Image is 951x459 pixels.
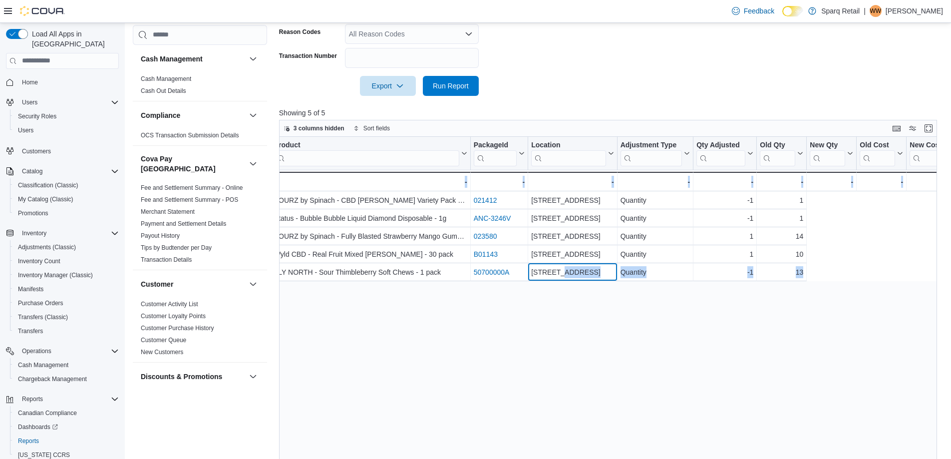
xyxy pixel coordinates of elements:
[141,256,192,264] span: Transaction Details
[474,176,525,188] div: -
[760,141,803,166] button: Old Qty
[696,194,753,206] div: -1
[22,98,37,106] span: Users
[423,76,479,96] button: Run Report
[18,96,41,108] button: Users
[274,266,467,278] div: FLY NORTH - Sour Thimbleberry Soft Chews - 1 pack
[141,208,195,215] a: Merchant Statement
[141,110,180,120] h3: Compliance
[141,244,212,252] span: Tips by Budtender per Day
[141,232,180,240] span: Payout History
[760,212,803,224] div: 1
[14,124,119,136] span: Users
[531,212,614,224] div: [STREET_ADDRESS]
[14,435,43,447] a: Reports
[620,194,690,206] div: Quantity
[14,311,72,323] a: Transfers (Classic)
[10,420,123,434] a: Dashboards
[14,407,119,419] span: Canadian Compliance
[696,141,745,150] div: Qty Adjusted
[363,124,390,132] span: Sort fields
[141,154,245,174] button: Cova Pay [GEOGRAPHIC_DATA]
[14,359,119,371] span: Cash Management
[870,5,882,17] div: Wesleigh Wakeford
[14,193,119,205] span: My Catalog (Classic)
[22,395,43,403] span: Reports
[760,194,803,206] div: 1
[247,158,259,170] button: Cova Pay [GEOGRAPHIC_DATA]
[620,248,690,260] div: Quantity
[10,254,123,268] button: Inventory Count
[18,243,76,251] span: Adjustments (Classic)
[14,311,119,323] span: Transfers (Classic)
[274,141,467,166] button: Product
[620,230,690,242] div: Quantity
[349,122,394,134] button: Sort fields
[247,109,259,121] button: Compliance
[141,325,214,332] a: Customer Purchase History
[760,230,803,242] div: 14
[474,196,497,204] a: 021412
[891,122,903,134] button: Keyboard shortcuts
[141,220,226,227] a: Payment and Settlement Details
[870,5,882,17] span: WW
[531,194,614,206] div: [STREET_ADDRESS]
[360,76,416,96] button: Export
[696,141,745,166] div: Qty Adjusted
[294,124,344,132] span: 3 columns hidden
[2,344,123,358] button: Operations
[14,255,119,267] span: Inventory Count
[810,141,845,166] div: New Qty
[10,358,123,372] button: Cash Management
[10,206,123,220] button: Promotions
[18,257,60,265] span: Inventory Count
[10,192,123,206] button: My Catalog (Classic)
[274,212,467,224] div: Status - Bubble Bubble Liquid Diamond Disposable - 1g
[474,268,510,276] a: 50700000A
[18,144,119,157] span: Customers
[18,271,93,279] span: Inventory Manager (Classic)
[14,269,119,281] span: Inventory Manager (Classic)
[14,421,62,433] a: Dashboards
[279,52,337,60] label: Transaction Number
[474,214,511,222] a: ANC-3246V
[10,296,123,310] button: Purchase Orders
[2,164,123,178] button: Catalog
[14,110,60,122] a: Security Roles
[247,53,259,65] button: Cash Management
[18,345,119,357] span: Operations
[18,345,55,357] button: Operations
[18,409,77,417] span: Canadian Compliance
[907,122,919,134] button: Display options
[133,182,267,270] div: Cova Pay [GEOGRAPHIC_DATA]
[474,141,517,150] div: PackageId
[531,141,614,166] button: Location
[10,268,123,282] button: Inventory Manager (Classic)
[760,176,803,188] div: -
[279,108,944,118] p: Showing 5 of 5
[810,141,845,150] div: New Qty
[141,131,239,139] span: OCS Transaction Submission Details
[141,232,180,239] a: Payout History
[141,301,198,308] a: Customer Activity List
[2,226,123,240] button: Inventory
[696,266,753,278] div: -1
[474,232,497,240] a: 023580
[22,147,51,155] span: Customers
[14,297,67,309] a: Purchase Orders
[10,324,123,338] button: Transfers
[141,184,243,192] span: Fee and Settlement Summary - Online
[810,141,853,166] button: New Qty
[10,123,123,137] button: Users
[14,283,47,295] a: Manifests
[531,230,614,242] div: [STREET_ADDRESS]
[14,325,119,337] span: Transfers
[18,145,55,157] a: Customers
[860,176,903,188] div: -
[821,5,860,17] p: Sparq Retail
[141,279,245,289] button: Customer
[14,179,82,191] a: Classification (Classic)
[531,141,606,150] div: Location
[18,165,119,177] span: Catalog
[22,167,42,175] span: Catalog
